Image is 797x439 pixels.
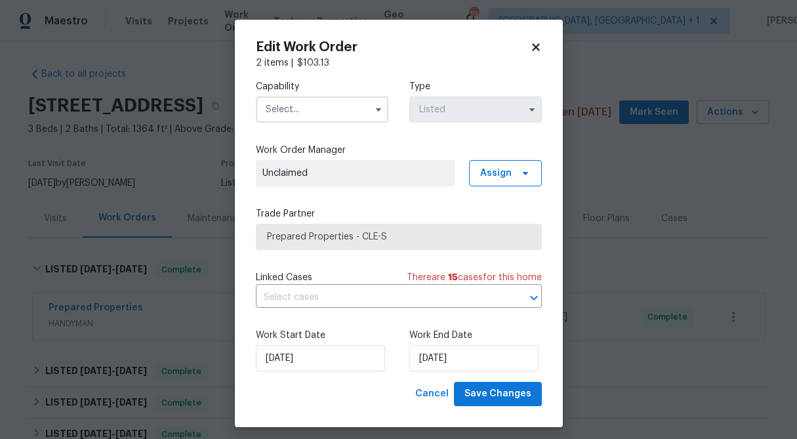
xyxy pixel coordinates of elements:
[480,167,512,180] span: Assign
[454,382,542,406] button: Save Changes
[256,329,388,342] label: Work Start Date
[256,80,388,93] label: Capability
[256,345,385,371] input: M/D/YYYY
[525,289,543,307] button: Open
[407,271,542,284] span: There are case s for this home
[262,167,448,180] span: Unclaimed
[256,271,312,284] span: Linked Cases
[256,56,542,70] div: 2 items |
[524,102,540,117] button: Show options
[409,345,539,371] input: M/D/YYYY
[256,207,542,220] label: Trade Partner
[415,386,449,402] span: Cancel
[256,144,542,157] label: Work Order Manager
[371,102,386,117] button: Show options
[267,230,531,243] span: Prepared Properties - CLE-S
[464,386,531,402] span: Save Changes
[297,58,329,68] span: $ 103.13
[409,80,542,93] label: Type
[410,382,454,406] button: Cancel
[448,273,458,282] span: 15
[256,41,530,54] h2: Edit Work Order
[409,96,542,123] input: Select...
[256,96,388,123] input: Select...
[256,287,505,308] input: Select cases
[409,329,542,342] label: Work End Date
